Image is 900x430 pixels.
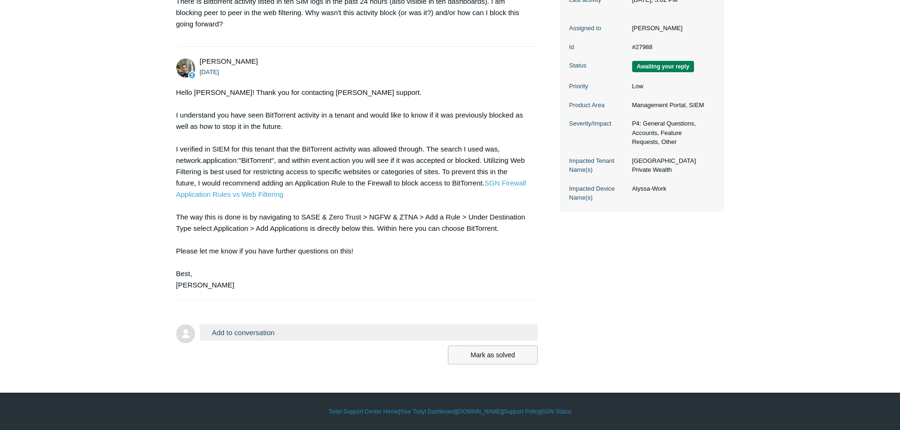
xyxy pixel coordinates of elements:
[569,101,627,110] dt: Product Area
[569,82,627,91] dt: Priority
[569,119,627,128] dt: Severity/Impact
[504,407,540,416] a: Support Policy
[176,407,724,416] div: | | | |
[569,184,627,202] dt: Impacted Device Name(s)
[457,407,502,416] a: [DOMAIN_NAME]
[200,57,258,65] span: Michael Tjader
[176,179,526,198] a: SGN Firewall Application Rules vs Web Filtering
[627,119,715,147] dd: P4: General Questions, Accounts, Feature Requests, Other
[400,407,455,416] a: Your Todyl Dashboard
[627,42,715,52] dd: #27988
[328,407,398,416] a: Todyl Support Center Home
[627,156,715,175] dd: [GEOGRAPHIC_DATA] Private Wealth
[632,61,694,72] span: We are waiting for you to respond
[627,101,715,110] dd: Management Portal, SIEM
[448,346,538,364] button: Mark as solved
[569,24,627,33] dt: Assigned to
[542,407,572,416] a: SGN Status
[569,42,627,52] dt: Id
[627,184,715,194] dd: Alyssa-Work
[569,61,627,70] dt: Status
[569,156,627,175] dt: Impacted Tenant Name(s)
[627,24,715,33] dd: [PERSON_NAME]
[176,87,529,291] div: Hello [PERSON_NAME]! Thank you for contacting [PERSON_NAME] support. I understand you have seen B...
[200,68,219,76] time: 09/08/2025, 16:16
[200,324,538,341] button: Add to conversation
[627,82,715,91] dd: Low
